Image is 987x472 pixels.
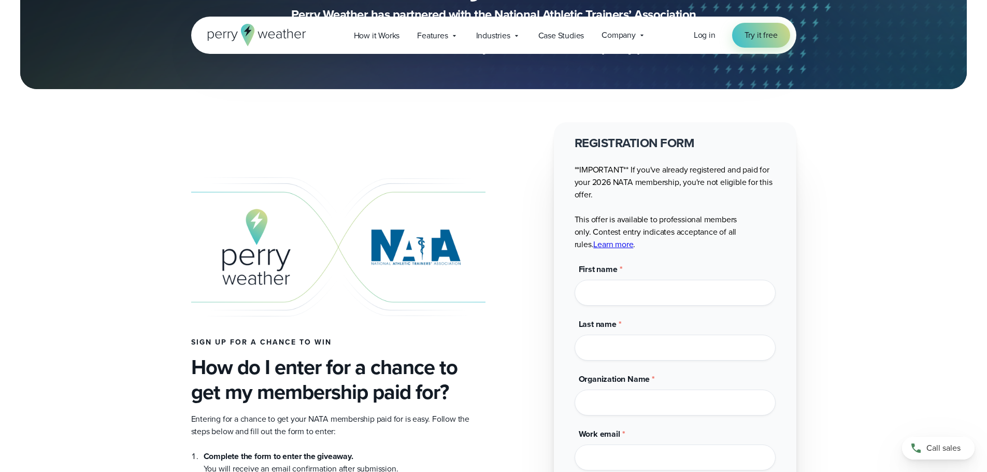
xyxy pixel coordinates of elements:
a: Learn more [593,238,633,250]
span: Industries [476,30,510,42]
h4: Sign up for a chance to win [191,338,485,347]
span: Last name [579,318,617,330]
span: Call sales [926,442,961,454]
strong: REGISTRATION FORM [575,134,695,152]
span: Case Studies [538,30,584,42]
p: **IMPORTANT** If you've already registered and paid for your 2026 NATA membership, you're not eli... [575,164,776,251]
a: Call sales [902,437,975,460]
a: Log in [694,29,716,41]
span: Work email [579,428,620,440]
span: Organization Name [579,373,650,385]
p: Entering for a chance to get your NATA membership paid for is easy. Follow the steps below and fi... [191,413,485,438]
span: Features [417,30,448,42]
a: How it Works [345,25,409,46]
h3: How do I enter for a chance to get my membership paid for? [191,355,485,405]
span: Company [602,29,636,41]
strong: Complete the form to enter the giveaway. [204,450,353,462]
a: Case Studies [530,25,593,46]
span: Try it free [745,29,778,41]
a: Try it free [732,23,790,48]
span: How it Works [354,30,400,42]
span: First name [579,263,618,275]
p: Perry Weather has partnered with the National Athletic Trainers’ Association to sponsor $50,000 i... [287,6,701,56]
